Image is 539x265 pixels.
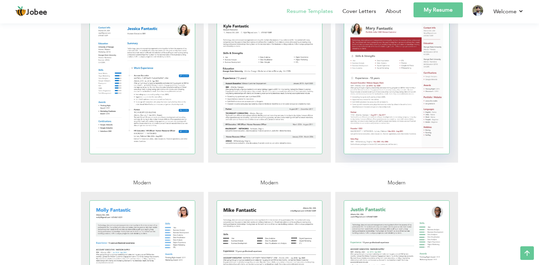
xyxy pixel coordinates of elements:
[133,179,151,186] span: Modern
[26,9,47,16] span: Jobee
[472,5,483,16] img: Profile Img
[342,7,376,15] a: Cover Letters
[260,179,278,186] span: Modern
[15,6,47,17] a: Jobee
[287,7,333,15] a: Resume Templates
[493,7,524,16] a: Welcome
[386,7,401,15] a: About
[414,2,463,17] a: My Resume
[15,6,26,17] img: jobee.io
[388,179,405,186] span: Modern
